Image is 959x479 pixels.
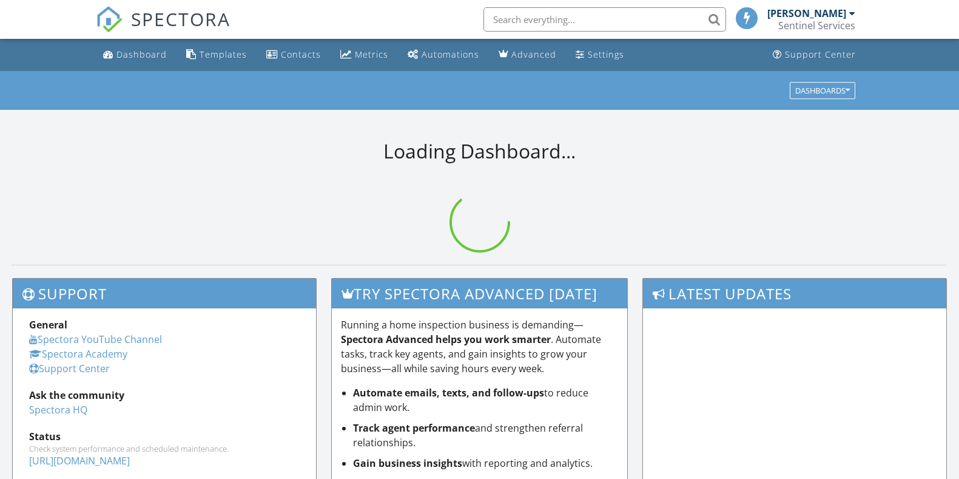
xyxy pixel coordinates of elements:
[483,7,726,32] input: Search everything...
[332,279,628,308] h3: Try spectora advanced [DATE]
[98,44,172,66] a: Dashboard
[643,279,946,308] h3: Latest Updates
[571,44,629,66] a: Settings
[335,44,393,66] a: Metrics
[494,44,561,66] a: Advanced
[261,44,326,66] a: Contacts
[29,347,127,361] a: Spectora Academy
[353,456,619,471] li: with reporting and analytics.
[200,49,247,60] div: Templates
[790,82,855,99] button: Dashboards
[29,403,87,416] a: Spectora HQ
[29,388,300,403] div: Ask the community
[131,6,230,32] span: SPECTORA
[29,362,110,375] a: Support Center
[422,49,479,60] div: Automations
[767,7,846,19] div: [PERSON_NAME]
[96,16,230,42] a: SPECTORA
[511,49,556,60] div: Advanced
[341,318,619,376] p: Running a home inspection business is demanding— . Automate tasks, track key agents, and gain ins...
[116,49,167,60] div: Dashboard
[403,44,484,66] a: Automations (Basic)
[29,454,130,467] a: [URL][DOMAIN_NAME]
[353,386,544,399] strong: Automate emails, texts, and follow-ups
[355,49,388,60] div: Metrics
[588,49,624,60] div: Settings
[29,444,300,454] div: Check system performance and scheduled maintenance.
[29,318,67,331] strong: General
[341,333,551,346] strong: Spectora Advanced helps you work smarter
[778,19,855,32] div: Sentinel Services
[795,86,850,95] div: Dashboards
[353,421,475,435] strong: Track agent performance
[768,44,861,66] a: Support Center
[785,49,856,60] div: Support Center
[29,429,300,444] div: Status
[353,421,619,450] li: and strengthen referral relationships.
[29,333,162,346] a: Spectora YouTube Channel
[353,386,619,415] li: to reduce admin work.
[96,6,123,33] img: The Best Home Inspection Software - Spectora
[13,279,316,308] h3: Support
[281,49,321,60] div: Contacts
[353,457,462,470] strong: Gain business insights
[181,44,252,66] a: Templates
